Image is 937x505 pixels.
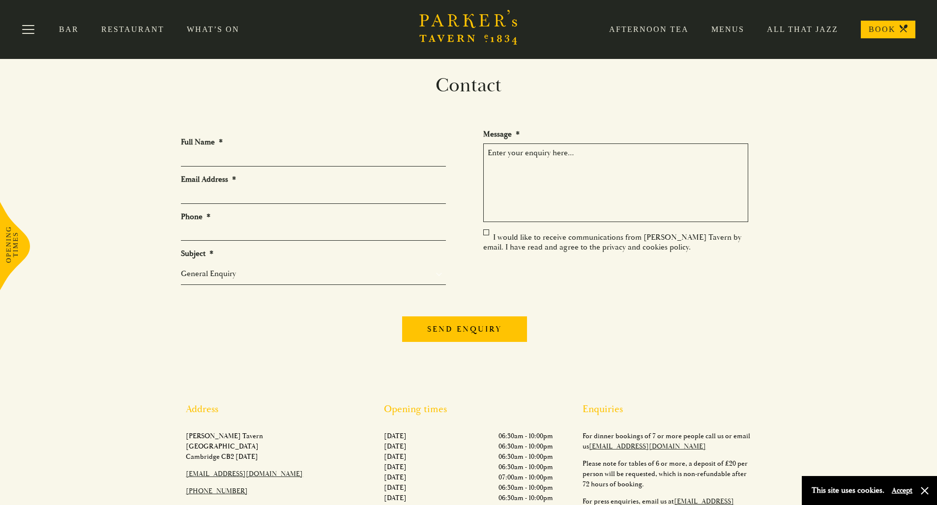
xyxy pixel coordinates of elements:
[498,462,553,472] p: 06:30am - 10:00pm
[812,483,884,498] p: This site uses cookies.
[384,472,407,482] p: [DATE]
[483,129,520,140] label: Message
[181,249,213,259] label: Subject
[483,232,741,252] label: I would like to receive communications from [PERSON_NAME] Tavern by email. I have read and agree ...
[589,442,706,450] a: [EMAIL_ADDRESS][DOMAIN_NAME]
[384,431,407,441] p: [DATE]
[920,486,930,496] button: Close and accept
[186,431,354,462] p: [PERSON_NAME] Tavern [GEOGRAPHIC_DATA] Cambridge CB2 [DATE]​
[186,470,303,478] a: [EMAIL_ADDRESS][DOMAIN_NAME]
[498,431,553,441] p: 06:30am - 10:00pm
[498,493,553,503] p: 06:30am - 10:00pm
[384,451,407,462] p: [DATE]
[583,458,751,489] p: Please note for tables of 6 or more, a deposit of £20 per person will be requested, which is non-...
[483,260,633,298] iframe: reCAPTCHA
[384,482,407,493] p: [DATE]
[181,174,236,185] label: Email Address
[498,482,553,493] p: 06:30am - 10:00pm
[402,316,527,342] input: Send enquiry
[498,441,553,451] p: 06:30am - 10:00pm
[384,403,553,415] h2: Opening times
[181,137,223,147] label: Full Name
[892,486,912,495] button: Accept
[181,212,210,222] label: Phone
[174,74,763,97] h1: Contact
[498,472,553,482] p: 07:00am - 10:00pm
[384,462,407,472] p: [DATE]
[583,431,751,451] p: For dinner bookings of 7 or more people call us or email us
[384,493,407,503] p: [DATE]
[384,441,407,451] p: [DATE]
[186,487,248,495] a: [PHONE_NUMBER]
[186,403,354,415] h2: Address
[498,451,553,462] p: 06:30am - 10:00pm
[583,403,751,415] h2: Enquiries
